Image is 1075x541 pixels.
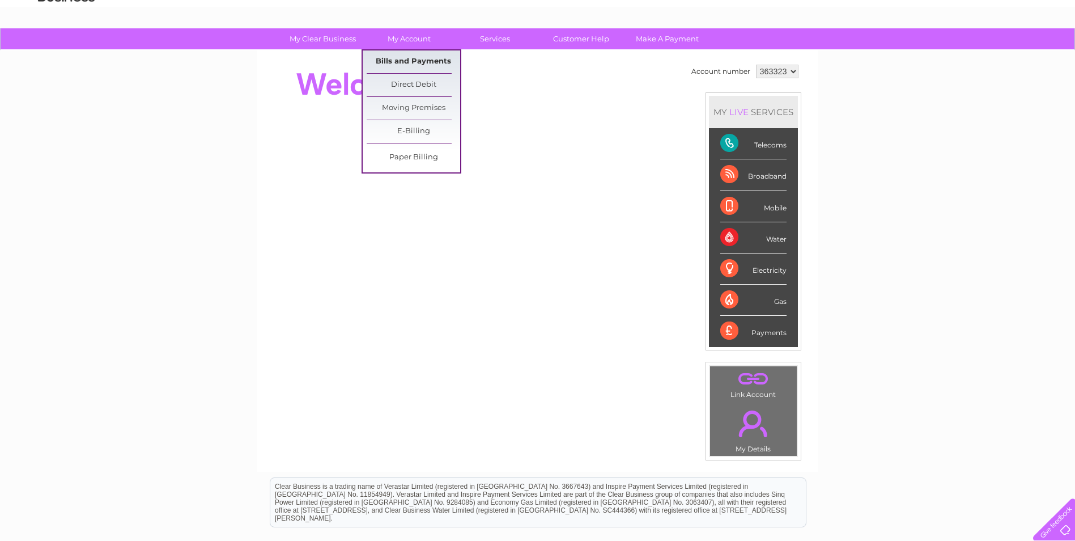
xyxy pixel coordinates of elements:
td: Link Account [709,366,797,401]
div: Payments [720,316,787,346]
div: LIVE [727,107,751,117]
a: Contact [1000,48,1027,57]
a: Paper Billing [367,146,460,169]
a: Bills and Payments [367,50,460,73]
a: Services [448,28,542,49]
a: E-Billing [367,120,460,143]
a: . [713,404,794,443]
a: Telecoms [936,48,970,57]
a: Customer Help [534,28,628,49]
div: Broadband [720,159,787,191]
a: 0333 014 3131 [861,6,940,20]
a: Energy [904,48,929,57]
div: Water [720,222,787,253]
div: Gas [720,285,787,316]
div: Mobile [720,191,787,222]
div: Telecoms [720,128,787,159]
a: Log out [1038,48,1064,57]
a: Make A Payment [621,28,714,49]
a: . [713,369,794,389]
td: My Details [709,401,797,457]
div: Electricity [720,253,787,285]
a: Direct Debit [367,74,460,96]
a: My Clear Business [276,28,369,49]
a: Blog [976,48,993,57]
img: logo.png [37,29,95,64]
a: Moving Premises [367,97,460,120]
div: MY SERVICES [709,96,798,128]
a: Water [876,48,897,57]
div: Clear Business is a trading name of Verastar Limited (registered in [GEOGRAPHIC_DATA] No. 3667643... [270,6,806,55]
td: Account number [689,62,753,81]
a: My Account [362,28,456,49]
